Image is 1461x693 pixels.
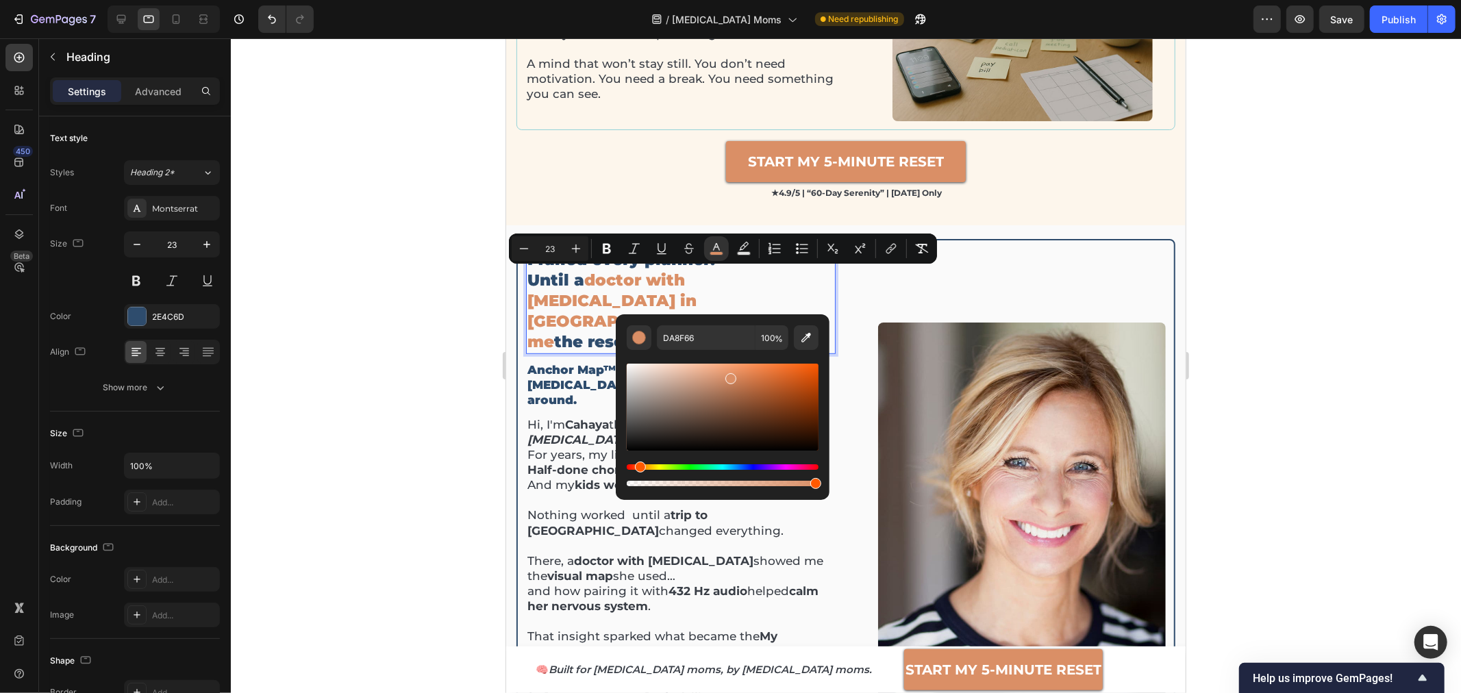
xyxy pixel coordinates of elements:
[66,49,214,65] p: Heading
[775,331,783,346] span: %
[152,203,216,215] div: Montserrat
[50,166,74,179] div: Styles
[21,18,328,63] p: A mind that won’t stay still. You don’t need motivation. You need a break. You need something you...
[50,235,86,253] div: Size
[50,375,220,400] button: Show more
[162,546,241,559] strong: 432 Hz audio
[68,440,232,453] strong: kids were paying the price
[50,310,71,323] div: Color
[68,84,106,99] p: Settings
[21,379,328,409] p: Hi, I'm the Austin
[1414,626,1447,659] div: Open Intercom Messenger
[1253,670,1431,686] button: Show survey - Help us improve GemPages!
[5,5,102,33] button: 7
[829,13,899,25] span: Need republishing
[50,459,73,472] div: Width
[125,453,219,478] input: Auto
[242,115,438,131] strong: START MY 5-MINUTE RESET
[152,574,216,586] div: Add...
[506,38,1186,693] iframe: Design area
[50,573,71,585] div: Color
[372,284,660,668] img: gempages_576972371324306171-7d075921-ae7f-458d-aea3-1ae9a0e8eab1.jpg
[50,496,82,508] div: Padding
[124,160,220,185] button: Heading 2*
[666,12,670,27] span: /
[50,132,88,144] div: Text style
[21,515,328,575] p: There, a showed me the she used… and how pairing it with helped .
[152,311,216,323] div: 2E4C6D
[220,103,460,144] a: START MY 5-MINUTE RESET
[50,343,88,362] div: Align
[1319,5,1364,33] button: Save
[90,11,96,27] p: 7
[1382,12,1416,27] div: Publish
[258,5,314,33] div: Undo/Redo
[10,251,33,262] div: Beta
[21,212,328,314] p: I failed every planner. Until a the reset that finally worked
[152,609,216,622] div: Add...
[13,146,33,157] div: 450
[50,539,116,557] div: Background
[165,379,197,393] strong: mom
[135,84,182,99] p: Advanced
[21,425,308,438] strong: Half-done chores. Missed notes. Constant guilt.
[657,325,756,350] input: E.g FFFFFF
[50,609,74,621] div: Image
[673,12,782,27] span: [MEDICAL_DATA] Moms
[20,210,329,316] h2: Rich Text Editor. Editing area: main
[21,409,328,454] p: For years, my life felt like at once. And my .
[169,409,250,423] strong: 40 tabs open
[1331,14,1353,25] span: Save
[50,652,94,670] div: Shape
[627,464,819,470] div: Hue
[45,149,657,161] p: ★4.9/5 | “60-day serenity” | [DATE] only
[21,591,271,620] strong: My Stop&Go™ Moment
[21,469,328,499] p: Nothing worked until a changed everything.
[103,381,167,394] div: Show more
[50,425,86,443] div: Size
[509,234,937,264] div: Editor contextual toolbar
[21,470,201,499] strong: trip to [GEOGRAPHIC_DATA]
[59,379,103,393] strong: Cahaya
[1370,5,1427,33] button: Publish
[1253,672,1414,685] span: Help us improve GemPages!
[41,531,107,544] strong: visual map
[20,323,329,370] h2: Anchor Map™ + 3 audios built for [MEDICAL_DATA] brains, they turned my life around.
[21,590,328,620] p: That insight sparked what became the :
[130,166,175,179] span: Heading 2*
[21,232,277,313] span: doctor with [MEDICAL_DATA] in [GEOGRAPHIC_DATA] showed me
[68,516,247,529] strong: doctor with [MEDICAL_DATA]
[50,202,67,214] div: Font
[152,496,216,509] div: Add...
